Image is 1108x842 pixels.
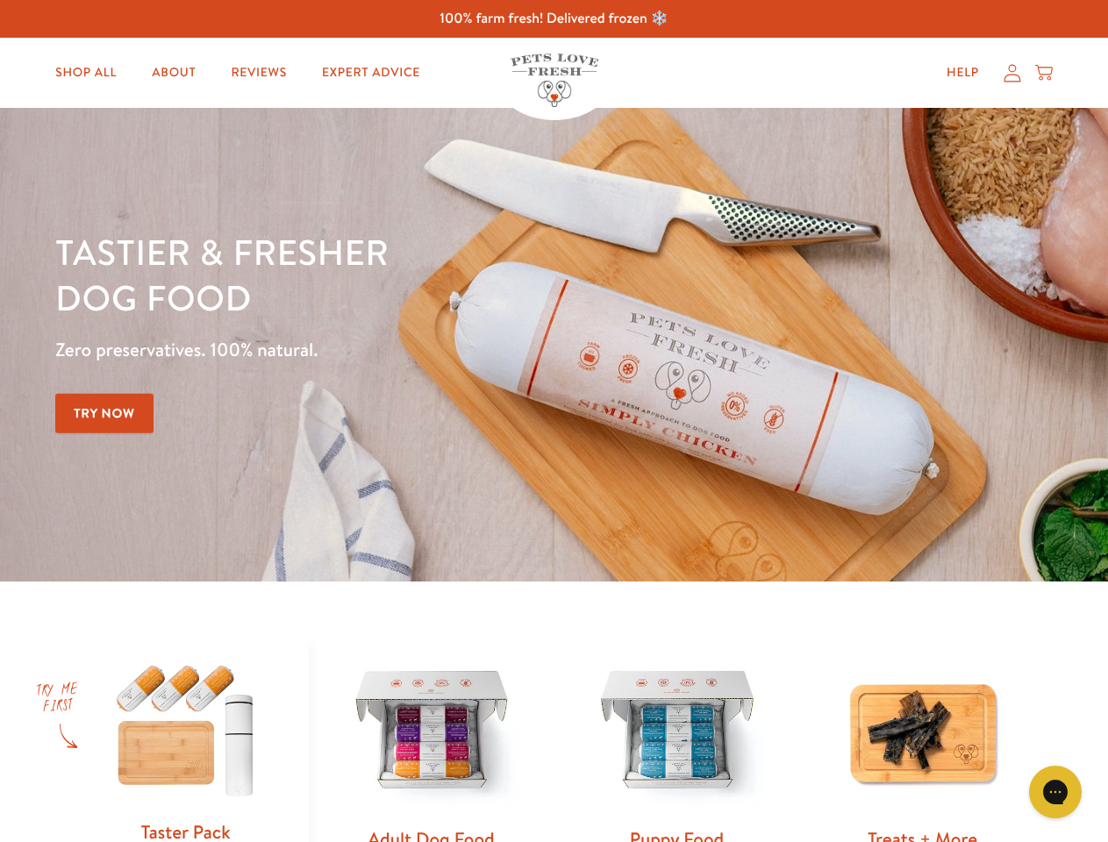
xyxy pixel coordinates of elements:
[41,55,131,90] a: Shop All
[511,54,598,107] img: Pets Love Fresh
[55,229,720,320] h1: Tastier & fresher dog food
[55,394,154,433] a: Try Now
[308,55,434,90] a: Expert Advice
[55,334,720,366] p: Zero preservatives. 100% natural.
[217,55,300,90] a: Reviews
[1020,760,1090,824] iframe: Gorgias live chat messenger
[138,55,210,90] a: About
[933,55,993,90] a: Help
